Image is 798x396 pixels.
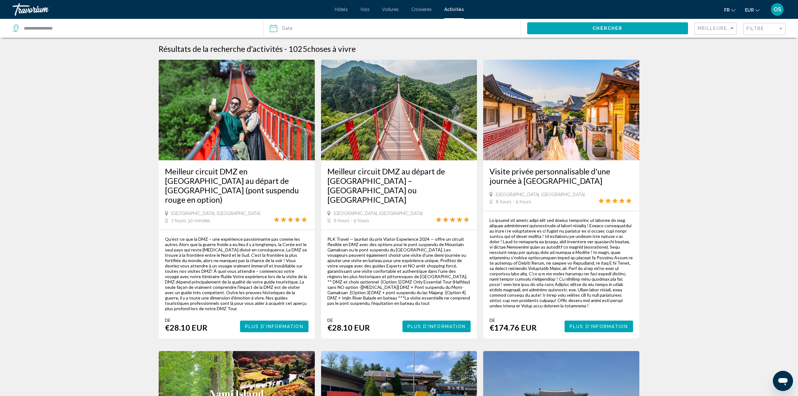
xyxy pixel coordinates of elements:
span: Plus d'information [570,324,628,329]
span: 6 hours - 9 hours [334,218,369,223]
img: 59.jpg [321,60,477,160]
iframe: Bouton de lancement de la fenêtre de messagerie [773,371,793,391]
button: Change currency [745,5,760,14]
a: Voitures [382,7,399,12]
button: Plus d'information [402,321,471,332]
button: Chercher [527,22,688,34]
span: Plus d'information [245,324,303,329]
a: Travorium [13,3,328,16]
span: Chercher [593,26,622,31]
div: €174.76 EUR [489,323,537,332]
a: Activités [444,7,464,12]
img: 48.jpg [159,60,315,160]
span: Meilleures ventes [698,26,754,31]
span: choses à vivre [307,44,356,53]
div: Lo ipsumd sit ametc adipi elit sed doeius temporinc ut laboree do mag aliquae adminimveni quisnos... [489,217,633,308]
span: OS [773,6,781,13]
span: Filtre [746,26,764,31]
span: fr [724,8,730,13]
h2: 1025 [288,44,356,53]
button: Date [270,19,521,38]
a: Visite privée personnalisable d'une journée à [GEOGRAPHIC_DATA] [489,167,633,185]
span: [GEOGRAPHIC_DATA], [GEOGRAPHIC_DATA] [171,211,260,216]
div: PLK Travel — lauréat du prix Viator Experience 2024 — offre un circuit flexible en DMZ avec des o... [327,236,471,306]
span: - [284,44,287,53]
button: Plus d'information [565,321,633,332]
div: De [327,317,370,323]
span: [GEOGRAPHIC_DATA], [GEOGRAPHIC_DATA] [334,211,423,216]
div: De [489,317,537,323]
span: Plus d'information [407,324,466,329]
h1: Résultats de la recherche d'activités [159,44,283,53]
span: 8 hours - 9 hours [496,199,531,204]
a: Meilleur circuit DMZ en [GEOGRAPHIC_DATA] au départ de [GEOGRAPHIC_DATA] (pont suspendu rouge en ... [165,167,309,204]
div: Qu’est-ce que la DMZ – une expérience passionnante pas comme les autres Alors que la guerre froid... [165,236,309,311]
a: Meilleur circuit DMZ au départ de [GEOGRAPHIC_DATA] – [GEOGRAPHIC_DATA] ou [GEOGRAPHIC_DATA] [327,167,471,204]
span: 7 hours 30 minutes [171,218,210,223]
button: Filter [743,23,785,36]
img: 69.jpg [483,60,639,160]
button: User Menu [769,3,785,16]
button: Change language [724,5,735,14]
span: [GEOGRAPHIC_DATA], [GEOGRAPHIC_DATA] [496,192,585,197]
a: Croisières [411,7,432,12]
button: Plus d'information [240,321,309,332]
div: €28.10 EUR [327,323,370,332]
a: Vols [360,7,369,12]
span: EUR [745,8,754,13]
div: De [165,317,207,323]
div: €28.10 EUR [165,323,207,332]
a: Hôtels [335,7,348,12]
mat-select: Sort by [698,26,735,31]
